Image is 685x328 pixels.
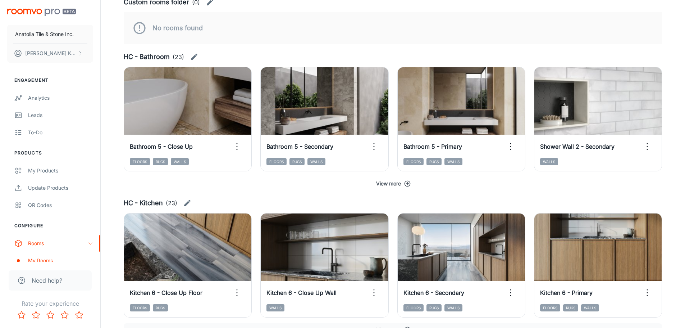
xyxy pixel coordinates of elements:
[28,94,93,102] div: Analytics
[130,304,150,311] span: Floors
[15,30,74,38] p: Anatolia Tile & Stone Inc.
[72,308,86,322] button: Rate 5 star
[7,25,93,44] button: Anatolia Tile & Stone Inc.
[152,23,203,33] h6: No rooms found
[403,304,424,311] span: Floors
[124,198,163,208] h6: HC - Kitchen
[307,158,325,165] span: Walls
[540,158,558,165] span: Walls
[130,142,193,151] h6: Bathroom 5 - Close Up
[444,158,462,165] span: Walls
[266,158,287,165] span: Floors
[28,167,93,175] div: My Products
[7,9,76,16] img: Roomvo PRO Beta
[266,142,333,151] h6: Bathroom 5 - Secondary
[153,304,168,311] span: Rugs
[173,53,184,61] p: (23)
[540,142,615,151] h6: Shower Wall 2 - Secondary
[403,288,464,297] h6: Kitchen 6 - Secondary
[130,288,202,297] h6: Kitchen 6 - Close Up Floor
[444,304,462,311] span: Walls
[426,304,442,311] span: Rugs
[28,239,87,247] div: Rooms
[7,44,93,63] button: [PERSON_NAME] Kundargi
[28,129,93,136] div: To-do
[43,308,58,322] button: Rate 3 star
[29,308,43,322] button: Rate 2 star
[28,184,93,192] div: Update Products
[289,158,305,165] span: Rugs
[32,276,62,285] span: Need help?
[540,288,593,297] h6: Kitchen 6 - Primary
[266,288,337,297] h6: Kitchen 6 - Close Up Wall
[166,199,177,207] p: (23)
[124,177,662,190] button: View more
[266,304,284,311] span: Walls
[403,142,462,151] h6: Bathroom 5 - Primary
[124,52,170,62] h6: HC - Bathroom
[28,201,93,209] div: QR Codes
[426,158,442,165] span: Rugs
[25,49,76,57] p: [PERSON_NAME] Kundargi
[58,308,72,322] button: Rate 4 star
[403,158,424,165] span: Floors
[130,158,150,165] span: Floors
[153,158,168,165] span: Rugs
[581,304,599,311] span: Walls
[540,304,560,311] span: Floors
[28,111,93,119] div: Leads
[563,304,578,311] span: Rugs
[171,158,189,165] span: Walls
[6,299,95,308] p: Rate your experience
[28,257,93,265] div: My Rooms
[14,308,29,322] button: Rate 1 star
